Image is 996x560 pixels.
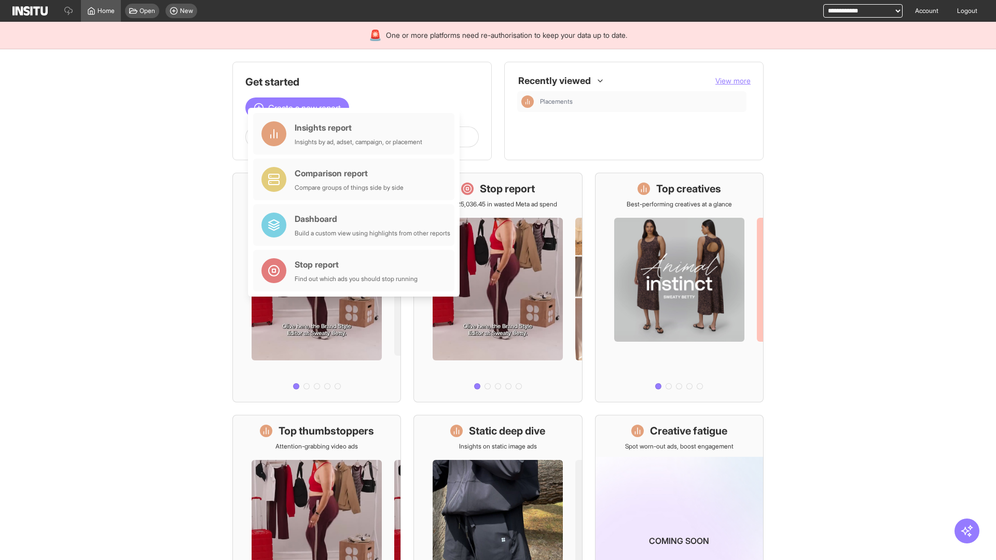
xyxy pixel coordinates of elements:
[98,7,115,15] span: Home
[295,138,422,146] div: Insights by ad, adset, campaign, or placement
[295,184,404,192] div: Compare groups of things side by side
[540,97,742,106] span: Placements
[295,167,404,179] div: Comparison report
[180,7,193,15] span: New
[627,200,732,208] p: Best-performing creatives at a glance
[275,442,358,451] p: Attention-grabbing video ads
[540,97,573,106] span: Placements
[438,200,557,208] p: Save £25,036.45 in wasted Meta ad spend
[12,6,48,16] img: Logo
[715,76,751,85] span: View more
[295,121,422,134] div: Insights report
[245,97,349,118] button: Create a new report
[459,442,537,451] p: Insights on static image ads
[295,275,418,283] div: Find out which ads you should stop running
[295,213,450,225] div: Dashboard
[268,102,341,114] span: Create a new report
[480,181,535,196] h1: Stop report
[140,7,155,15] span: Open
[232,173,401,402] a: What's live nowSee all active ads instantly
[386,30,627,40] span: One or more platforms need re-authorisation to keep your data up to date.
[413,173,582,402] a: Stop reportSave £25,036.45 in wasted Meta ad spend
[245,75,479,89] h1: Get started
[595,173,764,402] a: Top creativesBest-performing creatives at a glance
[469,424,545,438] h1: Static deep dive
[295,258,418,271] div: Stop report
[295,229,450,237] div: Build a custom view using highlights from other reports
[369,28,382,43] div: 🚨
[521,95,534,108] div: Insights
[279,424,374,438] h1: Top thumbstoppers
[656,181,721,196] h1: Top creatives
[715,76,751,86] button: View more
